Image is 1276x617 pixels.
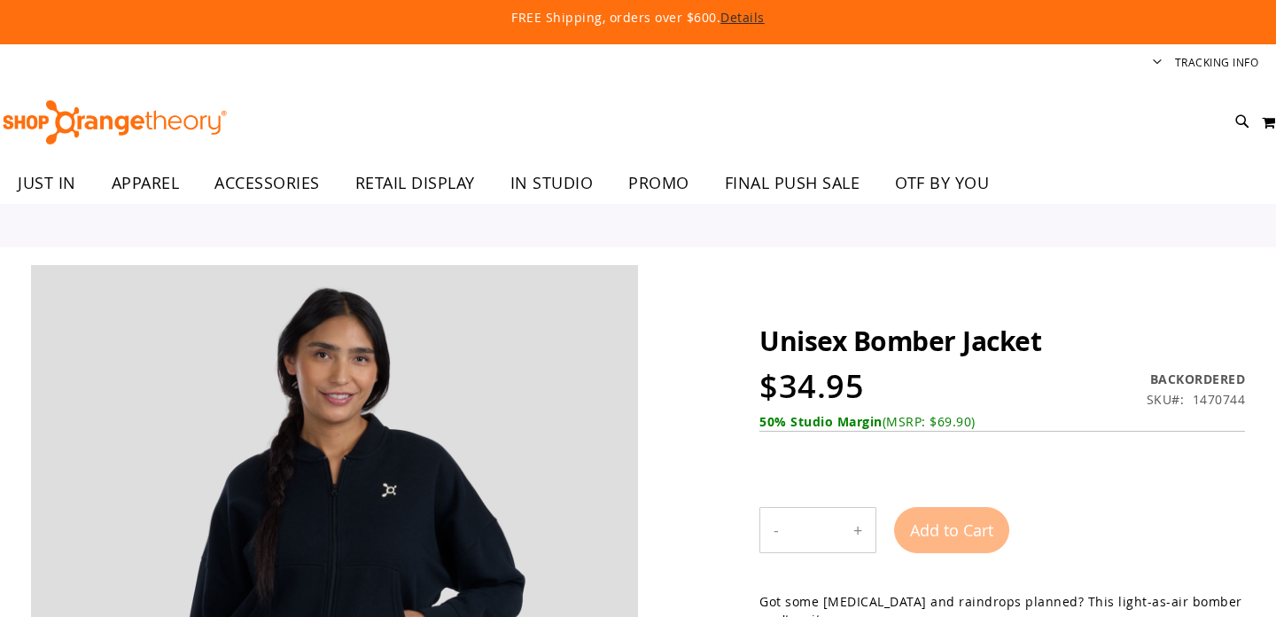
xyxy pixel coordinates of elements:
span: Unisex Bomber Jacket [759,323,1041,359]
span: IN STUDIO [510,163,594,203]
a: Tracking Info [1175,55,1259,70]
div: Availability [1147,371,1246,388]
span: RETAIL DISPLAY [355,163,475,203]
b: 50% Studio Margin [759,413,883,430]
span: JUST IN [18,163,76,203]
div: (MSRP: $69.90) [759,413,1245,431]
a: APPAREL [94,163,198,204]
a: ACCESSORIES [197,163,338,204]
button: Increase product quantity [840,508,875,552]
a: Details [720,9,765,26]
a: RETAIL DISPLAY [338,163,493,204]
button: Account menu [1153,55,1162,72]
span: APPAREL [112,163,180,203]
span: FINAL PUSH SALE [725,163,860,203]
input: Product quantity [792,509,840,551]
span: ACCESSORIES [214,163,320,203]
a: OTF BY YOU [877,163,1007,204]
div: Backordered [1147,371,1246,388]
a: IN STUDIO [493,163,611,204]
strong: SKU [1147,391,1185,408]
span: $34.95 [759,364,864,408]
button: Decrease product quantity [760,508,792,552]
div: 1470744 [1193,391,1246,409]
p: FREE Shipping, orders over $600. [106,9,1170,27]
a: FINAL PUSH SALE [707,163,878,204]
a: PROMO [611,163,707,204]
span: PROMO [628,163,689,203]
span: OTF BY YOU [895,163,989,203]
